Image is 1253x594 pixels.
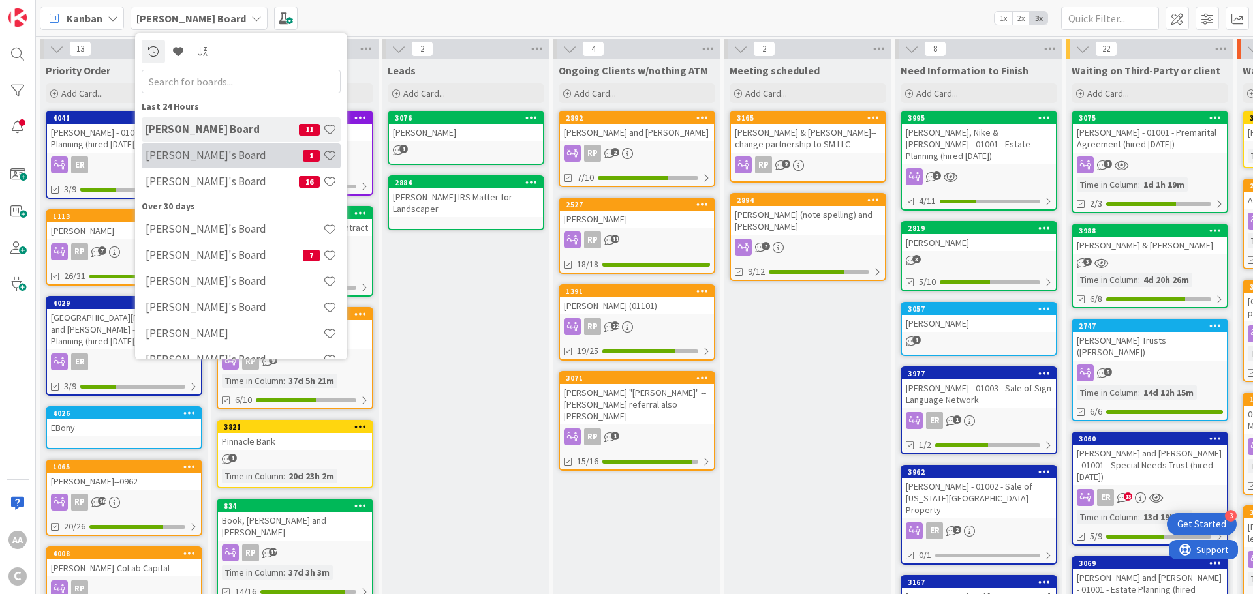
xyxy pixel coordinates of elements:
[1140,273,1192,287] div: 4d 20h 26m
[64,269,85,283] span: 26/31
[228,454,237,462] span: 1
[755,156,772,173] div: RP
[577,171,594,185] span: 7/10
[912,255,921,263] span: 3
[1083,258,1092,266] span: 3
[1073,557,1227,569] div: 3069
[27,2,59,18] span: Support
[1073,320,1227,361] div: 2747[PERSON_NAME] Trusts ([PERSON_NAME])
[218,421,372,433] div: 3821
[1073,433,1227,445] div: 3060
[902,112,1056,164] div: 3995[PERSON_NAME], Nike & [PERSON_NAME] - 01001 - Estate Planning (hired [DATE])
[47,548,201,576] div: 4008[PERSON_NAME]-CoLab Capital
[8,531,27,549] div: AA
[53,212,201,221] div: 1113
[559,111,715,187] a: 2892[PERSON_NAME] and [PERSON_NAME]RP7/10
[389,177,543,188] div: 2884
[53,462,201,471] div: 1065
[46,296,202,396] a: 4029[GEOGRAPHIC_DATA][PERSON_NAME] and [PERSON_NAME] - 01001 - Estate Planning (hired [DATE])ER3/9
[1077,273,1138,287] div: Time in Column
[1090,405,1102,419] span: 6/6
[902,576,1056,588] div: 3167
[1073,320,1227,332] div: 2747
[47,243,201,260] div: RP
[901,221,1057,291] a: 2819[PERSON_NAME]5/10
[1090,292,1102,306] span: 6/8
[582,41,604,57] span: 4
[584,428,601,445] div: RP
[1073,124,1227,153] div: [PERSON_NAME] - 01001 - Premarital Agreement (hired [DATE])
[71,156,88,173] div: ER
[218,512,372,541] div: Book, [PERSON_NAME] and [PERSON_NAME]
[47,211,201,239] div: 1113[PERSON_NAME]
[782,160,790,168] span: 2
[1079,559,1227,568] div: 3069
[389,112,543,141] div: 3076[PERSON_NAME]
[53,549,201,558] div: 4008
[916,87,958,99] span: Add Card...
[395,113,543,123] div: 3076
[737,113,885,123] div: 3165
[902,303,1056,332] div: 3057[PERSON_NAME]
[1072,224,1228,308] a: 3988[PERSON_NAME] & [PERSON_NAME]Time in Column:4d 20h 26m6/8
[47,112,201,124] div: 4041
[731,112,885,124] div: 3165
[283,469,285,483] span: :
[47,211,201,222] div: 1113
[1079,321,1227,331] div: 2747
[1104,160,1112,168] span: 1
[902,466,1056,518] div: 3962[PERSON_NAME] - 01002 - Sale of [US_STATE][GEOGRAPHIC_DATA] Property
[218,500,372,541] div: 834Book, [PERSON_NAME] and [PERSON_NAME]
[1138,273,1140,287] span: :
[560,286,714,297] div: 1391
[46,460,202,536] a: 1065[PERSON_NAME]--0962RP20/26
[222,374,283,388] div: Time in Column
[953,415,961,424] span: 1
[1104,368,1112,376] span: 5
[1079,113,1227,123] div: 3075
[269,356,277,364] span: 9
[98,246,106,255] span: 7
[217,420,373,488] a: 3821Pinnacle BankTime in Column:20d 23h 2m
[611,148,619,156] span: 2
[584,318,601,335] div: RP
[47,419,201,436] div: EBony
[389,124,543,141] div: [PERSON_NAME]
[762,242,770,250] span: 7
[919,194,936,208] span: 4/11
[399,145,408,153] span: 1
[1072,111,1228,213] a: 3075[PERSON_NAME] - 01001 - Premarital Agreement (hired [DATE])Time in Column:1d 1h 19m2/3
[731,112,885,153] div: 3165[PERSON_NAME] & [PERSON_NAME]--change partnership to SM LLC
[389,177,543,217] div: 2884[PERSON_NAME] IRS Matter for Landscaper
[584,231,601,248] div: RP
[1140,510,1192,524] div: 13d 19h 5m
[64,379,76,393] span: 3/9
[611,432,619,440] span: 1
[574,87,616,99] span: Add Card...
[218,433,372,450] div: Pinnacle Bank
[566,287,714,296] div: 1391
[953,526,961,534] span: 2
[902,234,1056,251] div: [PERSON_NAME]
[902,303,1056,315] div: 3057
[730,193,886,281] a: 2894[PERSON_NAME] (note spelling) and [PERSON_NAME]9/12
[560,428,714,445] div: RP
[1138,510,1140,524] span: :
[560,372,714,424] div: 3071[PERSON_NAME] "[PERSON_NAME]" -- [PERSON_NAME] referral also [PERSON_NAME]
[566,374,714,383] div: 3071
[559,284,715,361] a: 1391[PERSON_NAME] (01101)RP19/25
[1097,489,1114,506] div: ER
[919,548,931,562] span: 0/1
[1073,225,1227,237] div: 3988
[47,559,201,576] div: [PERSON_NAME]-CoLab Capital
[1077,510,1138,524] div: Time in Column
[303,250,320,261] span: 7
[47,297,201,309] div: 4029
[1177,518,1226,531] div: Get Started
[146,275,323,288] h4: [PERSON_NAME]'s Board
[218,500,372,512] div: 834
[47,222,201,239] div: [PERSON_NAME]
[1138,385,1140,400] span: :
[389,112,543,124] div: 3076
[71,353,88,370] div: ER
